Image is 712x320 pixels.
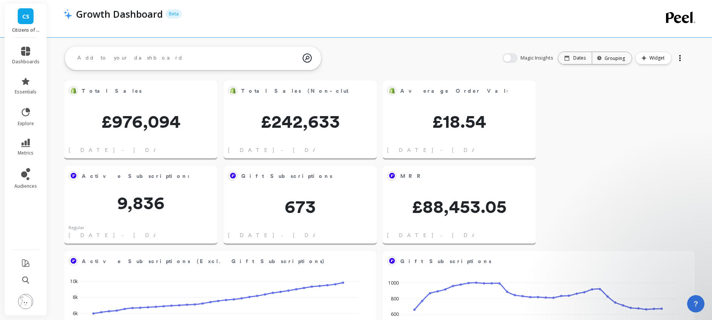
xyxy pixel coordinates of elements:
[82,256,348,266] span: Active Subscriptions (Excl. Gift Subscriptions)
[82,172,325,180] span: Active Subscriptions (Excl. Gift Subscriptions)
[303,48,312,68] img: magic search icon
[228,146,340,154] span: [DATE] - [DATE]
[635,52,672,64] button: Widget
[82,86,189,96] span: Total Sales
[241,87,358,95] span: Total Sales (Non-club)
[64,112,217,130] span: £976,094
[400,87,514,95] span: Average Order Value
[400,172,425,180] span: MRR
[400,171,507,181] span: MRR
[228,231,340,239] span: [DATE] - [DATE]
[64,194,217,212] span: 9,836
[22,12,29,21] span: CS
[383,112,536,130] span: £18.54
[241,172,332,180] span: Gift Subscriptions
[12,27,40,33] p: Citizens of Soil
[18,121,34,127] span: explore
[166,9,182,18] p: Beta
[82,171,189,181] span: Active Subscriptions (Excl. Gift Subscriptions)
[18,150,34,156] span: metrics
[649,54,667,62] span: Widget
[14,183,37,189] span: audiences
[383,198,536,216] span: £88,453.05
[573,55,586,61] p: Dates
[521,54,555,62] span: Magic Insights
[63,9,72,19] img: header icon
[76,8,163,20] p: Growth Dashboard
[599,55,625,62] div: Grouping
[15,89,37,95] span: essentials
[241,171,348,181] span: Gift Subscriptions
[18,294,33,309] img: profile picture
[400,86,507,96] span: Average Order Value
[387,146,499,154] span: [DATE] - [DATE]
[82,87,142,95] span: Total Sales
[224,198,377,216] span: 673
[12,59,40,65] span: dashboards
[400,257,492,265] span: Gift Subscriptions
[224,112,377,130] span: £242,633
[241,86,348,96] span: Total Sales (Non-club)
[387,231,499,239] span: [DATE] - [DATE]
[69,146,181,154] span: [DATE] - [DATE]
[69,231,181,239] span: [DATE] - [DATE]
[69,225,84,231] div: Regular
[82,257,325,265] span: Active Subscriptions (Excl. Gift Subscriptions)
[400,256,666,266] span: Gift Subscriptions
